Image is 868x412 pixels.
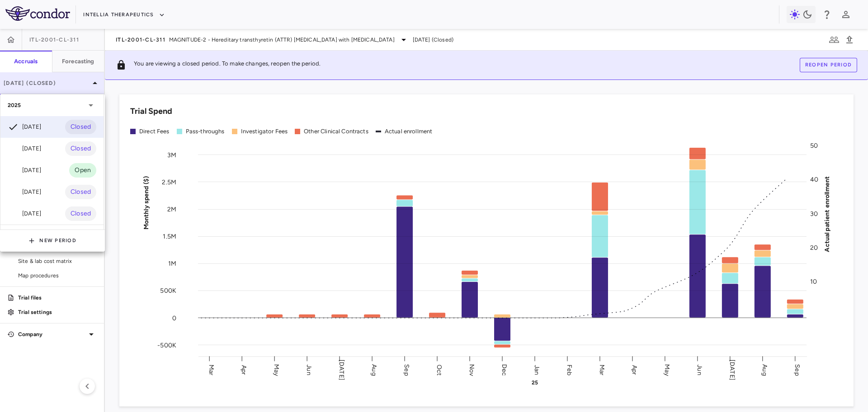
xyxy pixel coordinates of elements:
[65,187,96,197] span: Closed
[8,187,41,197] div: [DATE]
[69,165,96,175] span: Open
[8,208,41,219] div: [DATE]
[65,122,96,132] span: Closed
[28,234,76,248] button: New Period
[65,209,96,219] span: Closed
[65,144,96,154] span: Closed
[0,225,104,247] div: 2024
[8,143,41,154] div: [DATE]
[8,122,41,132] div: [DATE]
[8,165,41,176] div: [DATE]
[0,94,104,116] div: 2025
[8,101,21,109] p: 2025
